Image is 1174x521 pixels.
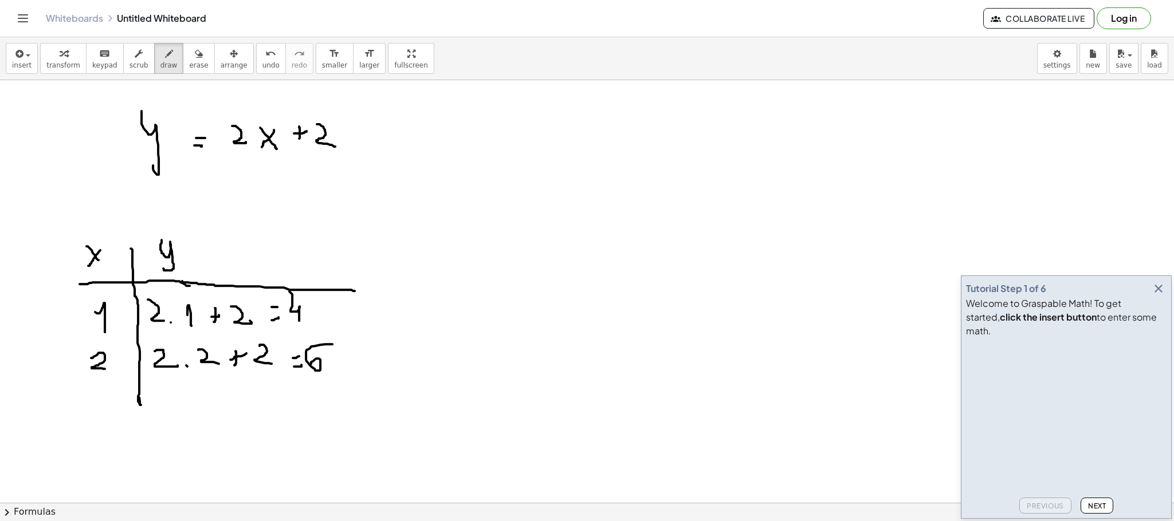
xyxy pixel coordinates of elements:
button: keyboardkeypad [86,43,124,74]
button: erase [183,43,214,74]
div: Tutorial Step 1 of 6 [966,282,1046,295]
span: scrub [129,61,148,69]
button: format_sizelarger [353,43,386,74]
div: Welcome to Graspable Math! To get started, to enter some math. [966,297,1167,338]
span: insert [12,61,32,69]
b: click the insert button [1000,311,1097,323]
span: new [1086,61,1100,69]
i: keyboard [99,47,110,61]
button: settings [1037,43,1077,74]
button: Toggle navigation [14,9,32,27]
button: transform [40,43,87,74]
button: arrange [214,43,254,74]
button: fullscreen [388,43,434,74]
span: transform [46,61,80,69]
span: redo [292,61,307,69]
button: redoredo [285,43,313,74]
span: keypad [92,61,117,69]
button: scrub [123,43,155,74]
button: Log in [1097,7,1151,29]
span: erase [189,61,208,69]
span: save [1116,61,1132,69]
button: Collaborate Live [983,8,1094,29]
a: Whiteboards [46,13,103,24]
i: format_size [329,47,340,61]
button: save [1109,43,1138,74]
button: Next [1081,498,1113,514]
button: load [1141,43,1168,74]
button: new [1079,43,1107,74]
span: arrange [221,61,248,69]
button: format_sizesmaller [316,43,354,74]
span: Next [1088,502,1106,510]
span: smaller [322,61,347,69]
button: insert [6,43,38,74]
span: draw [160,61,178,69]
span: Collaborate Live [993,13,1085,23]
span: settings [1043,61,1071,69]
button: draw [154,43,184,74]
button: undoundo [256,43,286,74]
span: load [1147,61,1162,69]
i: undo [265,47,276,61]
span: undo [262,61,280,69]
span: fullscreen [394,61,427,69]
i: redo [294,47,305,61]
i: format_size [364,47,375,61]
span: larger [359,61,379,69]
